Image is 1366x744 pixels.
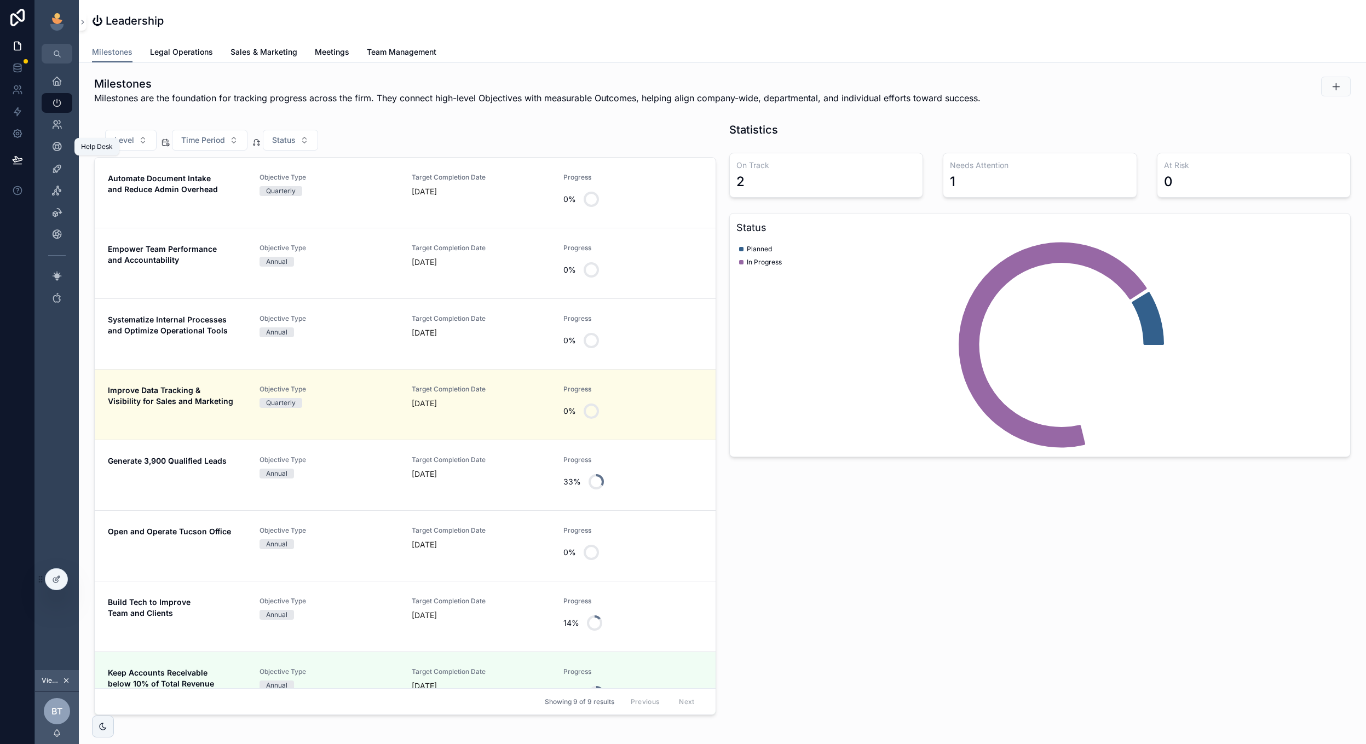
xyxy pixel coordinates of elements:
span: Progress [563,244,702,252]
strong: Improve Data Tracking & Visibility for Sales and Marketing [108,385,233,406]
span: Target Completion Date [412,455,550,464]
p: [DATE] [412,327,437,338]
h3: Status [736,220,1344,235]
span: Objective Type [260,173,398,182]
a: Keep Accounts Receivable below 10% of Total RevenueObjective TypeAnnualTarget Completion Date[DAT... [95,652,716,723]
strong: Systematize Internal Processes and Optimize Operational Tools [108,315,229,335]
button: Select Button [172,130,247,151]
span: In Progress [747,258,782,267]
a: Legal Operations [150,42,213,64]
span: Objective Type [260,597,398,605]
p: [DATE] [412,680,437,691]
a: Sales & Marketing [230,42,297,64]
div: Quarterly [266,398,296,408]
h1: Statistics [729,122,778,137]
a: Milestones [92,42,132,63]
div: 33% [563,471,581,493]
a: Improve Data Tracking & Visibility for Sales and MarketingObjective TypeQuarterlyTarget Completio... [95,370,716,440]
a: Meetings [315,42,349,64]
span: Showing 9 of 9 results [545,697,614,706]
div: 0% [563,330,576,351]
a: Automate Document Intake and Reduce Admin OverheadObjective TypeQuarterlyTarget Completion Date[D... [95,158,716,228]
span: Objective Type [260,385,398,394]
span: Objective Type [260,526,398,535]
span: Viewing as [PERSON_NAME] [42,676,60,685]
div: Help Desk [81,142,113,151]
span: Objective Type [260,667,398,676]
span: Meetings [315,47,349,57]
div: Annual [266,680,287,690]
span: Objective Type [260,455,398,464]
img: App logo [48,13,66,31]
div: 0% [563,259,576,281]
span: Progress [563,455,702,464]
a: Empower Team Performance and AccountabilityObjective TypeAnnualTarget Completion Date[DATE]Progre... [95,228,716,299]
div: 14% [563,612,579,634]
span: Progress [563,314,702,323]
span: Milestones [92,47,132,57]
span: Status [272,135,296,146]
a: Team Management [367,42,436,64]
div: 0% [563,400,576,422]
span: Legal Operations [150,47,213,57]
div: Annual [266,257,287,267]
span: Target Completion Date [412,385,550,394]
strong: Open and Operate Tucson Office [108,527,231,536]
span: Team Management [367,47,436,57]
span: Target Completion Date [412,173,550,182]
button: Select Button [105,130,157,151]
strong: Automate Document Intake and Reduce Admin Overhead [108,174,218,194]
span: Target Completion Date [412,244,550,252]
p: [DATE] [412,469,437,480]
h3: On Track [736,160,917,171]
span: BT [51,705,62,718]
h3: Needs Attention [950,160,1130,171]
a: Open and Operate Tucson OfficeObjective TypeAnnualTarget Completion Date[DATE]Progress0% [95,511,716,581]
p: [DATE] [412,398,437,409]
h3: At Risk [1164,160,1344,171]
div: 33% [563,683,581,705]
span: Sales & Marketing [230,47,297,57]
p: [DATE] [412,257,437,268]
span: Progress [563,667,702,676]
span: Level [114,135,134,146]
span: Progress [563,597,702,605]
span: Planned [747,245,772,253]
div: Annual [266,539,287,549]
span: Progress [563,526,702,535]
strong: Build Tech to Improve Team and Clients [108,597,193,618]
h1: ⏻ Leadership [92,13,164,28]
a: Systematize Internal Processes and Optimize Operational ToolsObjective TypeAnnualTarget Completio... [95,299,716,370]
p: [DATE] [412,186,437,197]
strong: Generate 3,900 Qualified Leads [108,456,227,465]
div: 1 [950,173,955,191]
span: Time Period [181,135,225,146]
span: Target Completion Date [412,314,550,323]
span: Objective Type [260,314,398,323]
span: Target Completion Date [412,667,550,676]
span: Progress [563,385,702,394]
div: scrollable content [35,64,79,322]
div: Annual [266,469,287,478]
strong: Keep Accounts Receivable below 10% of Total Revenue [108,668,214,688]
button: Select Button [263,130,318,151]
p: [DATE] [412,539,437,550]
strong: Empower Team Performance and Accountability [108,244,219,264]
div: Annual [266,327,287,337]
div: 0% [563,188,576,210]
span: Milestones are the foundation for tracking progress across the firm. They connect high-level Obje... [94,91,981,105]
div: Annual [266,610,287,620]
h1: Milestones [94,76,981,91]
div: 2 [736,173,745,191]
a: Generate 3,900 Qualified LeadsObjective TypeAnnualTarget Completion Date[DATE]Progress33% [95,440,716,511]
span: Progress [563,173,702,182]
span: Objective Type [260,244,398,252]
div: Quarterly [266,186,296,196]
div: 0 [1164,173,1173,191]
div: 0% [563,541,576,563]
span: Target Completion Date [412,597,550,605]
span: Target Completion Date [412,526,550,535]
p: [DATE] [412,610,437,621]
a: Build Tech to Improve Team and ClientsObjective TypeAnnualTarget Completion Date[DATE]Progress14% [95,581,716,652]
div: chart [736,240,1344,450]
